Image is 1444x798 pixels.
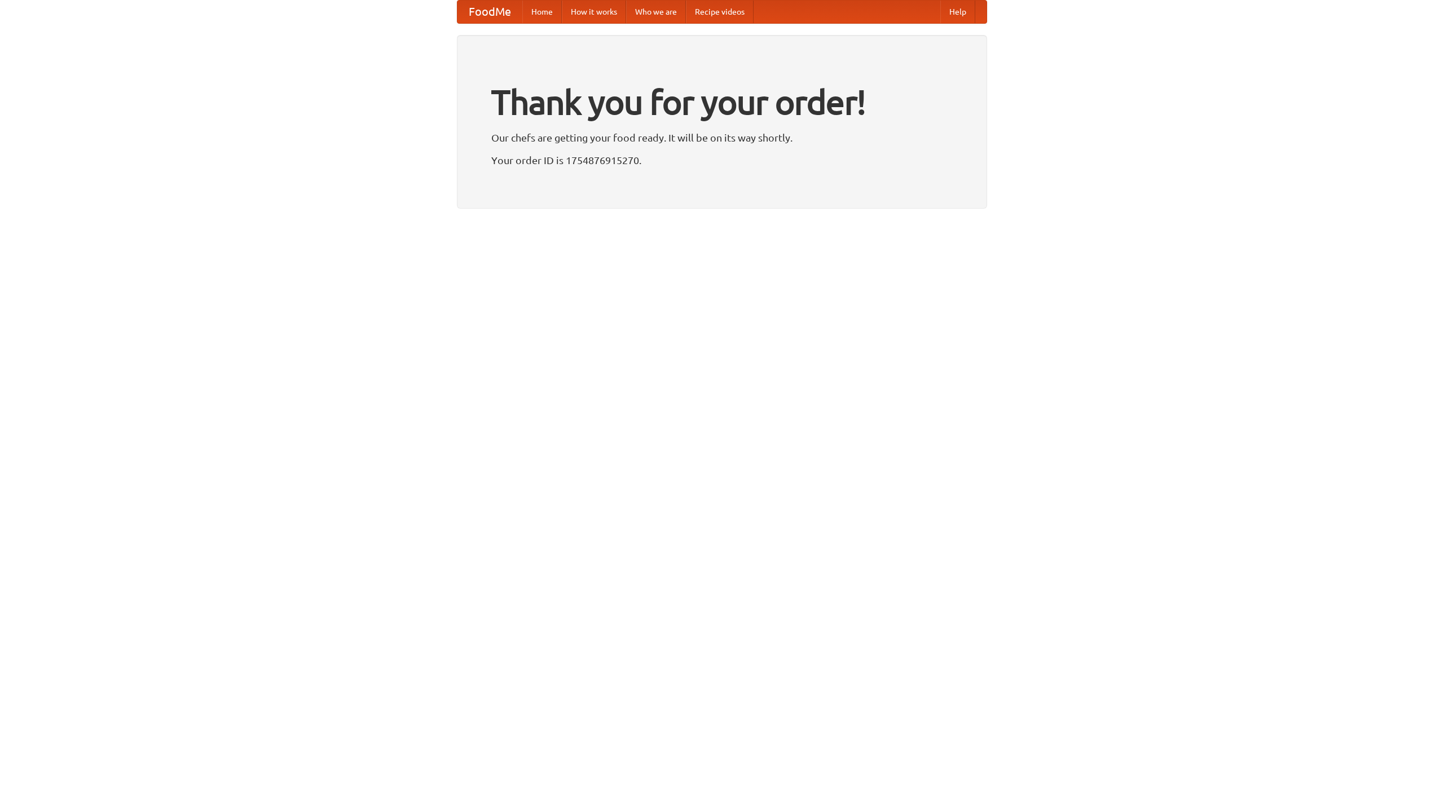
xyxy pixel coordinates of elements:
p: Your order ID is 1754876915270. [491,152,953,169]
a: Help [940,1,975,23]
a: Recipe videos [686,1,754,23]
a: How it works [562,1,626,23]
a: Home [522,1,562,23]
p: Our chefs are getting your food ready. It will be on its way shortly. [491,129,953,146]
a: FoodMe [457,1,522,23]
h1: Thank you for your order! [491,75,953,129]
a: Who we are [626,1,686,23]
